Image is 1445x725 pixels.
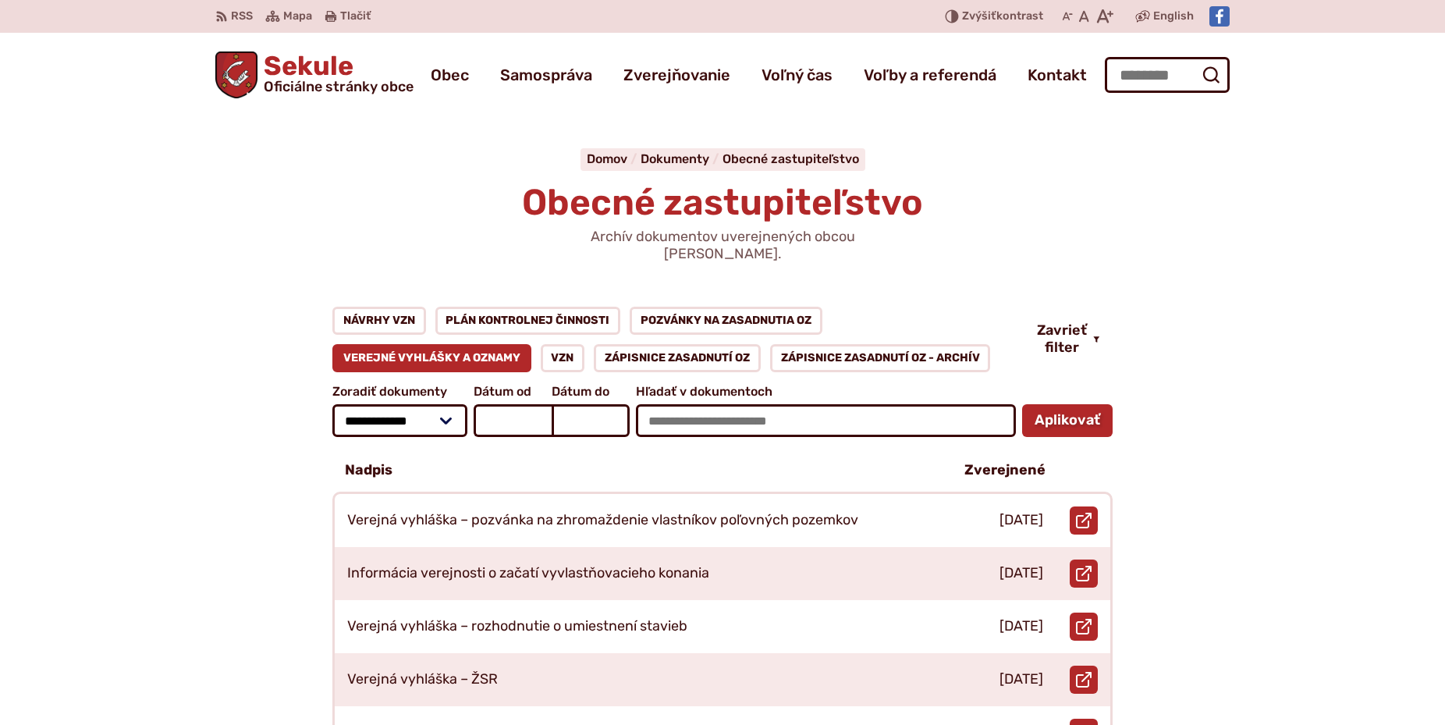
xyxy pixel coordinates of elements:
a: Zápisnice zasadnutí OZ [594,344,761,372]
span: Domov [587,151,627,166]
p: Verejná vyhláška – rozhodnutie o umiestnení stavieb [347,618,687,635]
a: Logo Sekule, prejsť na domovskú stránku. [215,52,414,98]
span: English [1153,7,1194,26]
p: Zverejnené [964,462,1046,479]
a: English [1150,7,1197,26]
a: Voľný čas [762,53,833,97]
p: Informácia verejnosti o začatí vyvlastňovacieho konania [347,565,709,582]
a: Zverejňovanie [623,53,730,97]
p: [DATE] [999,565,1043,582]
a: Obec [431,53,469,97]
a: Plán kontrolnej činnosti [435,307,621,335]
img: Prejsť na domovskú stránku [215,52,257,98]
a: Pozvánky na zasadnutia OZ [630,307,822,335]
span: Zvýšiť [962,9,996,23]
span: Obecné zastupiteľstvo [522,181,923,224]
a: Obecné zastupiteľstvo [722,151,859,166]
p: Nadpis [345,462,392,479]
span: Sekule [257,53,414,94]
a: Domov [587,151,641,166]
span: Zoradiť dokumenty [332,385,467,399]
span: Dokumenty [641,151,709,166]
input: Dátum do [552,404,630,437]
a: Verejné vyhlášky a oznamy [332,344,531,372]
p: Verejná vyhláška – ŽSR [347,671,498,688]
button: Zavrieť filter [1024,322,1113,356]
span: Dátum od [474,385,552,399]
span: RSS [231,7,253,26]
span: Tlačiť [340,10,371,23]
a: VZN [541,344,585,372]
span: Oficiálne stránky obce [264,80,414,94]
a: Dokumenty [641,151,722,166]
a: Zápisnice zasadnutí OZ - ARCHÍV [770,344,991,372]
a: Kontakt [1028,53,1087,97]
p: Archív dokumentov uverejnených obcou [PERSON_NAME]. [535,229,910,262]
select: Zoradiť dokumenty [332,404,467,437]
span: Zavrieť filter [1037,322,1087,356]
input: Dátum od [474,404,552,437]
span: Hľadať v dokumentoch [636,385,1016,399]
span: Mapa [283,7,312,26]
a: Návrhy VZN [332,307,426,335]
p: [DATE] [999,512,1043,529]
a: Samospráva [500,53,592,97]
input: Hľadať v dokumentoch [636,404,1016,437]
p: Verejná vyhláška – pozvánka na zhromaždenie vlastníkov poľovných pozemkov [347,512,858,529]
button: Aplikovať [1022,404,1113,437]
p: [DATE] [999,618,1043,635]
a: Voľby a referendá [864,53,996,97]
p: [DATE] [999,671,1043,688]
img: Prejsť na Facebook stránku [1209,6,1230,27]
span: kontrast [962,10,1043,23]
span: Dátum do [552,385,630,399]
